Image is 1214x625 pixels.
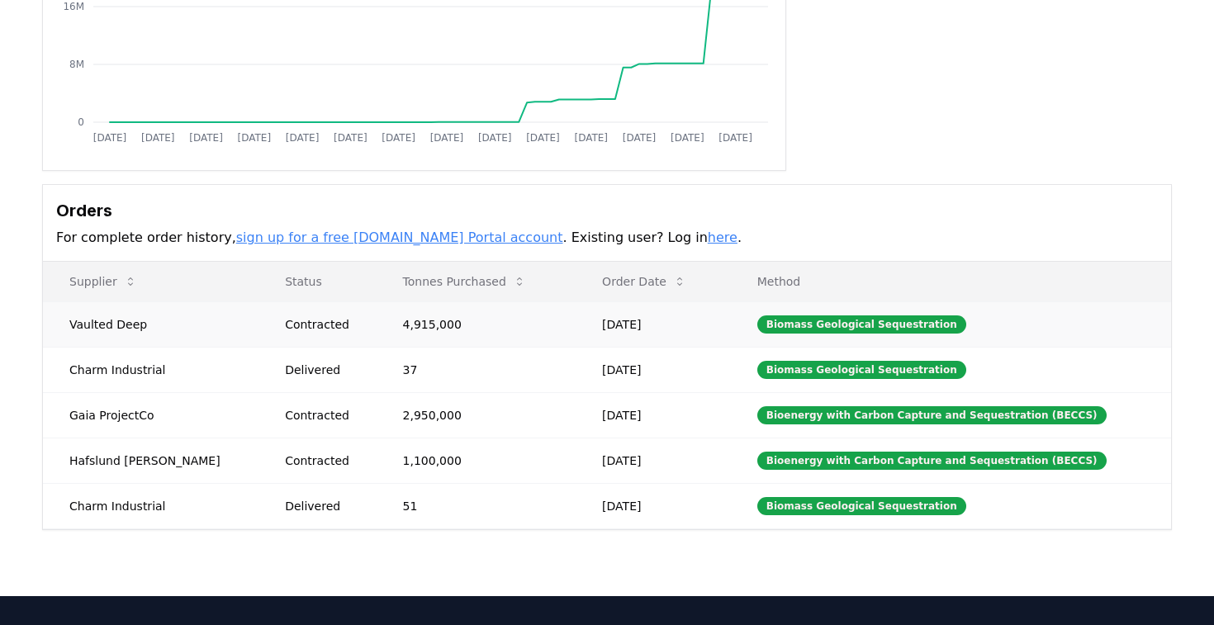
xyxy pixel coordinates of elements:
tspan: [DATE] [718,132,752,144]
td: 1,100,000 [377,438,576,483]
tspan: [DATE] [526,132,560,144]
tspan: [DATE] [93,132,127,144]
div: Bioenergy with Carbon Capture and Sequestration (BECCS) [757,452,1107,470]
div: Delivered [285,362,363,378]
tspan: [DATE] [574,132,608,144]
div: Biomass Geological Sequestration [757,361,966,379]
td: 51 [377,483,576,528]
p: Method [744,273,1158,290]
td: [DATE] [576,347,731,392]
tspan: [DATE] [671,132,704,144]
tspan: [DATE] [189,132,223,144]
tspan: [DATE] [141,132,175,144]
div: Contracted [285,316,363,333]
tspan: [DATE] [286,132,320,144]
td: Vaulted Deep [43,301,258,347]
a: here [708,230,737,245]
td: Charm Industrial [43,483,258,528]
tspan: 0 [78,116,84,128]
p: For complete order history, . Existing user? Log in . [56,228,1158,248]
div: Biomass Geological Sequestration [757,315,966,334]
button: Tonnes Purchased [390,265,539,298]
tspan: 16M [63,1,84,12]
td: Hafslund [PERSON_NAME] [43,438,258,483]
td: [DATE] [576,392,731,438]
td: [DATE] [576,483,731,528]
div: Contracted [285,407,363,424]
tspan: [DATE] [382,132,415,144]
div: Contracted [285,452,363,469]
div: Bioenergy with Carbon Capture and Sequestration (BECCS) [757,406,1107,424]
button: Supplier [56,265,150,298]
h3: Orders [56,198,1158,223]
button: Order Date [589,265,699,298]
td: 4,915,000 [377,301,576,347]
td: 2,950,000 [377,392,576,438]
p: Status [272,273,363,290]
tspan: 8M [69,59,84,70]
tspan: [DATE] [430,132,464,144]
td: [DATE] [576,301,731,347]
td: [DATE] [576,438,731,483]
td: Charm Industrial [43,347,258,392]
tspan: [DATE] [478,132,512,144]
tspan: [DATE] [334,132,368,144]
tspan: [DATE] [623,132,657,144]
td: 37 [377,347,576,392]
a: sign up for a free [DOMAIN_NAME] Portal account [236,230,563,245]
div: Delivered [285,498,363,514]
div: Biomass Geological Sequestration [757,497,966,515]
tspan: [DATE] [238,132,272,144]
td: Gaia ProjectCo [43,392,258,438]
